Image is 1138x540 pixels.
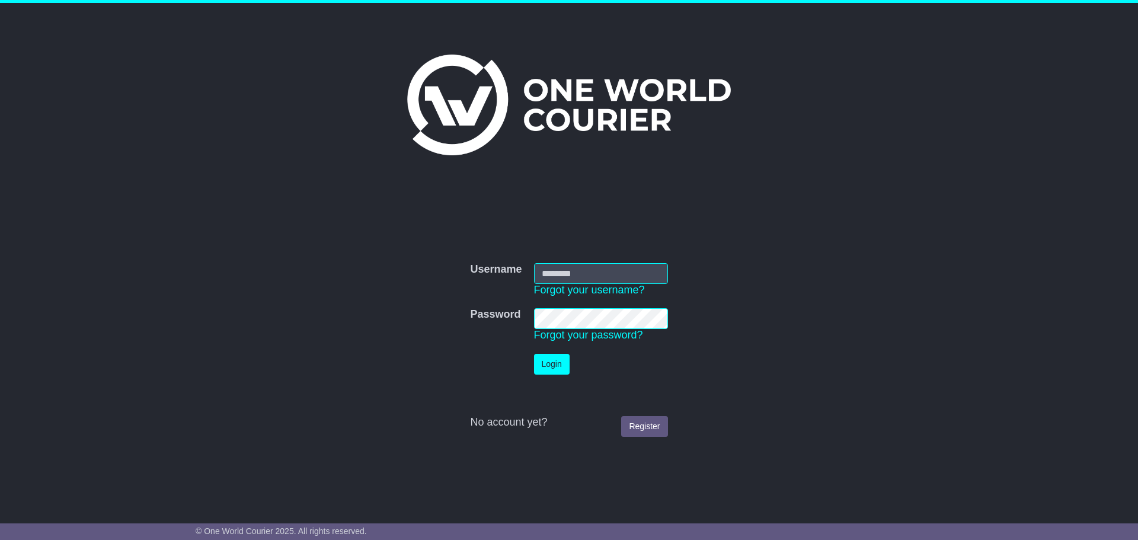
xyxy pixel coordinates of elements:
label: Username [470,263,522,276]
span: © One World Courier 2025. All rights reserved. [196,526,367,536]
div: No account yet? [470,416,667,429]
img: One World [407,55,731,155]
button: Login [534,354,570,375]
a: Register [621,416,667,437]
a: Forgot your password? [534,329,643,341]
a: Forgot your username? [534,284,645,296]
label: Password [470,308,520,321]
